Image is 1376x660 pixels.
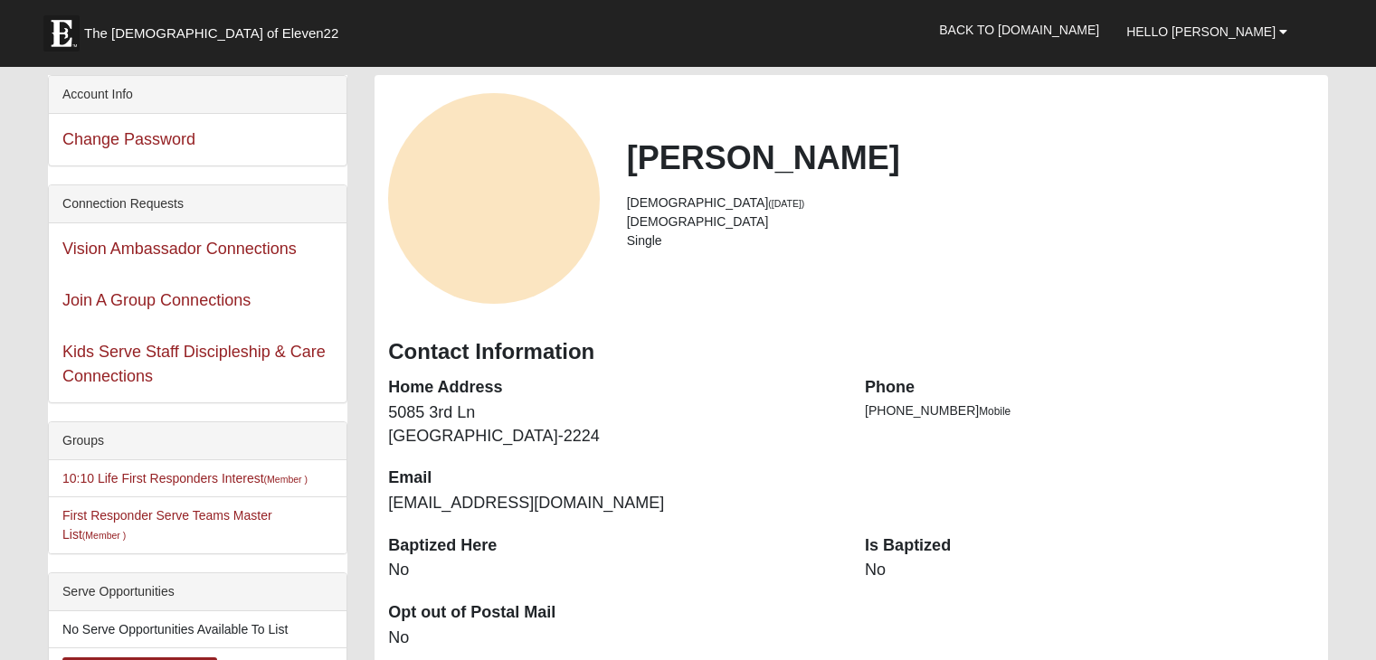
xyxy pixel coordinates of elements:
[627,212,1314,231] li: [DEMOGRAPHIC_DATA]
[1113,9,1301,54] a: Hello [PERSON_NAME]
[388,376,838,400] dt: Home Address
[62,508,272,542] a: First Responder Serve Teams Master List(Member )
[1126,24,1276,39] span: Hello [PERSON_NAME]
[49,185,346,223] div: Connection Requests
[388,492,838,515] dd: [EMAIL_ADDRESS][DOMAIN_NAME]
[62,343,326,385] a: Kids Serve Staff Discipleship & Care Connections
[388,467,838,490] dt: Email
[62,291,251,309] a: Join A Group Connections
[627,231,1314,250] li: Single
[62,471,308,486] a: 10:10 Life First Responders Interest(Member )
[627,193,1314,212] li: [DEMOGRAPHIC_DATA]
[388,601,838,625] dt: Opt out of Postal Mail
[264,474,308,485] small: (Member )
[49,76,346,114] div: Account Info
[49,573,346,611] div: Serve Opportunities
[388,559,838,582] dd: No
[388,534,838,558] dt: Baptized Here
[865,401,1314,420] li: [PHONE_NUMBER]
[62,130,195,148] a: Change Password
[62,240,297,258] a: Vision Ambassador Connections
[865,559,1314,582] dd: No
[627,138,1314,177] h2: [PERSON_NAME]
[388,93,599,304] a: View Fullsize Photo
[865,376,1314,400] dt: Phone
[388,401,838,448] dd: 5085 3rd Ln [GEOGRAPHIC_DATA]-2224
[925,7,1113,52] a: Back to [DOMAIN_NAME]
[49,611,346,648] li: No Serve Opportunities Available To List
[34,6,396,52] a: The [DEMOGRAPHIC_DATA] of Eleven22
[388,627,838,650] dd: No
[388,339,1314,365] h3: Contact Information
[43,15,80,52] img: Eleven22 logo
[82,530,126,541] small: (Member )
[865,534,1314,558] dt: Is Baptized
[768,198,804,209] small: ([DATE])
[49,422,346,460] div: Groups
[979,405,1011,418] span: Mobile
[84,24,338,42] span: The [DEMOGRAPHIC_DATA] of Eleven22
